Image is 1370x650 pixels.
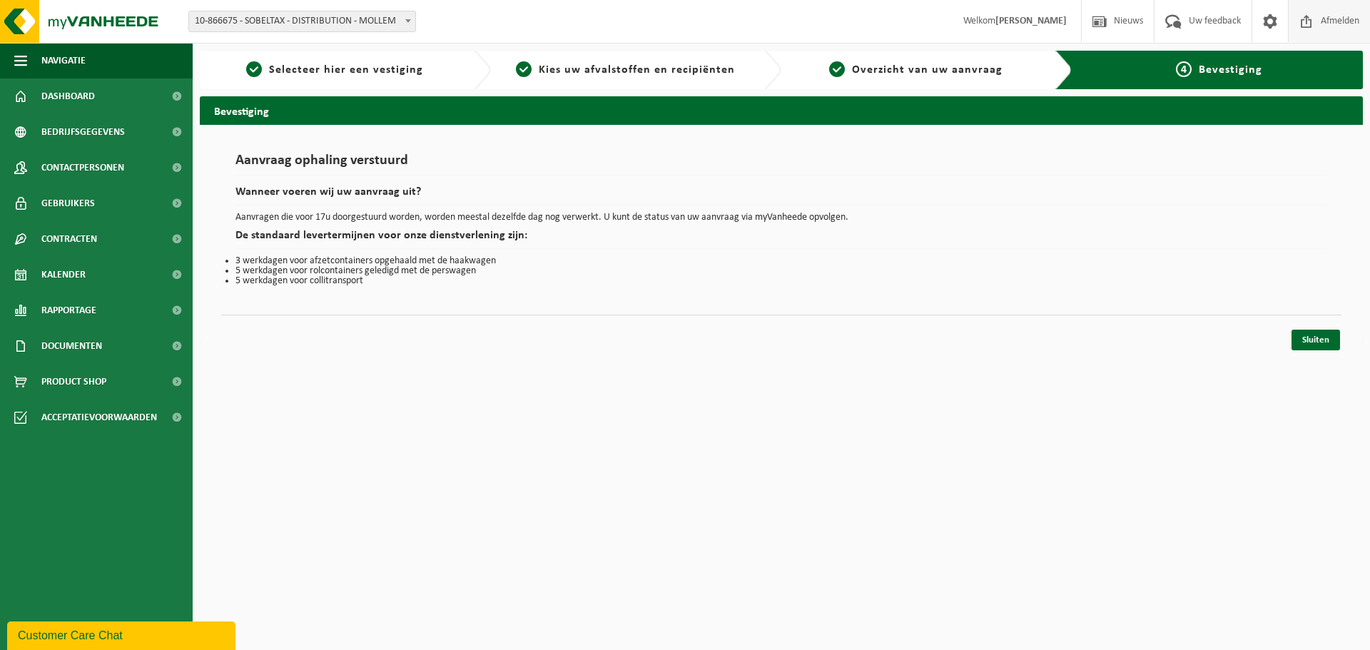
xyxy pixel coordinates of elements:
h2: Bevestiging [200,96,1363,124]
span: Bevestiging [1199,64,1262,76]
span: Overzicht van uw aanvraag [852,64,1003,76]
p: Aanvragen die voor 17u doorgestuurd worden, worden meestal dezelfde dag nog verwerkt. U kunt de s... [235,213,1327,223]
h2: Wanneer voeren wij uw aanvraag uit? [235,186,1327,205]
a: 3Overzicht van uw aanvraag [788,61,1044,78]
h2: De standaard levertermijnen voor onze dienstverlening zijn: [235,230,1327,249]
span: Dashboard [41,78,95,114]
span: Rapportage [41,293,96,328]
span: Gebruikers [41,186,95,221]
h1: Aanvraag ophaling verstuurd [235,153,1327,176]
span: 10-866675 - SOBELTAX - DISTRIBUTION - MOLLEM [189,11,415,31]
iframe: chat widget [7,619,238,650]
span: 10-866675 - SOBELTAX - DISTRIBUTION - MOLLEM [188,11,416,32]
span: Acceptatievoorwaarden [41,400,157,435]
li: 5 werkdagen voor collitransport [235,276,1327,286]
span: 4 [1176,61,1192,77]
span: 3 [829,61,845,77]
span: Navigatie [41,43,86,78]
a: 2Kies uw afvalstoffen en recipiënten [498,61,753,78]
span: Kies uw afvalstoffen en recipiënten [539,64,735,76]
li: 3 werkdagen voor afzetcontainers opgehaald met de haakwagen [235,256,1327,266]
strong: [PERSON_NAME] [995,16,1067,26]
span: Selecteer hier een vestiging [269,64,423,76]
span: Contracten [41,221,97,257]
span: Kalender [41,257,86,293]
a: Sluiten [1292,330,1340,350]
span: 1 [246,61,262,77]
span: Product Shop [41,364,106,400]
a: 1Selecteer hier een vestiging [207,61,462,78]
span: 2 [516,61,532,77]
li: 5 werkdagen voor rolcontainers geledigd met de perswagen [235,266,1327,276]
span: Bedrijfsgegevens [41,114,125,150]
span: Documenten [41,328,102,364]
span: Contactpersonen [41,150,124,186]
